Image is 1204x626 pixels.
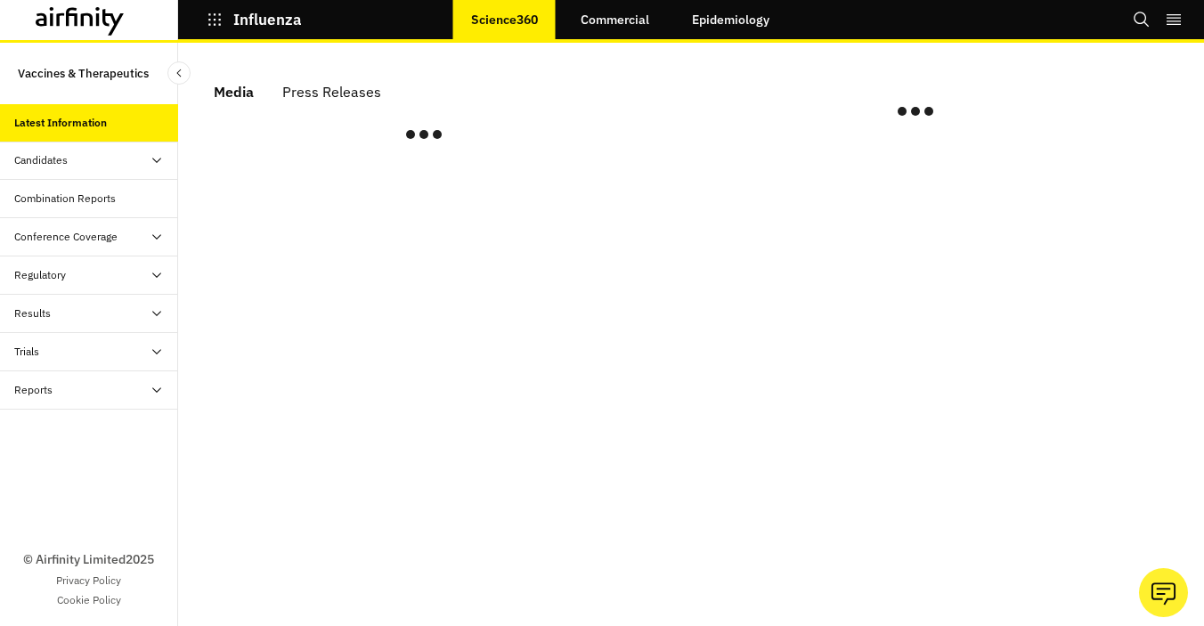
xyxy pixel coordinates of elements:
[14,344,39,360] div: Trials
[14,305,51,321] div: Results
[14,115,107,131] div: Latest Information
[18,57,149,90] p: Vaccines & Therapeutics
[14,382,53,398] div: Reports
[214,78,254,105] div: Media
[56,573,121,589] a: Privacy Policy
[207,4,302,35] button: Influenza
[23,550,154,569] p: © Airfinity Limited 2025
[167,61,191,85] button: Close Sidebar
[14,229,118,245] div: Conference Coverage
[471,12,538,27] p: Science360
[282,78,381,105] div: Press Releases
[1139,568,1188,617] button: Ask our analysts
[14,152,68,168] div: Candidates
[233,12,302,28] p: Influenza
[14,267,66,283] div: Regulatory
[14,191,116,207] div: Combination Reports
[57,592,121,608] a: Cookie Policy
[1133,4,1151,35] button: Search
